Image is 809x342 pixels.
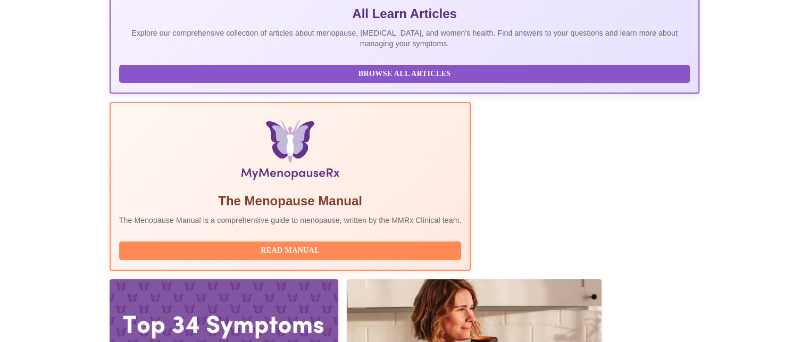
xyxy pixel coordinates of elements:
p: Explore our comprehensive collection of articles about menopause, [MEDICAL_DATA], and women's hea... [119,28,690,49]
button: Read Manual [119,241,462,260]
a: Read Manual [119,245,464,254]
a: Browse All Articles [119,69,693,78]
span: Read Manual [130,244,451,257]
button: Browse All Articles [119,65,690,84]
img: Menopause Manual [173,120,407,184]
h5: The Menopause Manual [119,193,462,210]
span: Browse All Articles [130,68,680,81]
p: The Menopause Manual is a comprehensive guide to menopause, written by the MMRx Clinical team. [119,215,462,226]
h5: All Learn Articles [119,5,690,22]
